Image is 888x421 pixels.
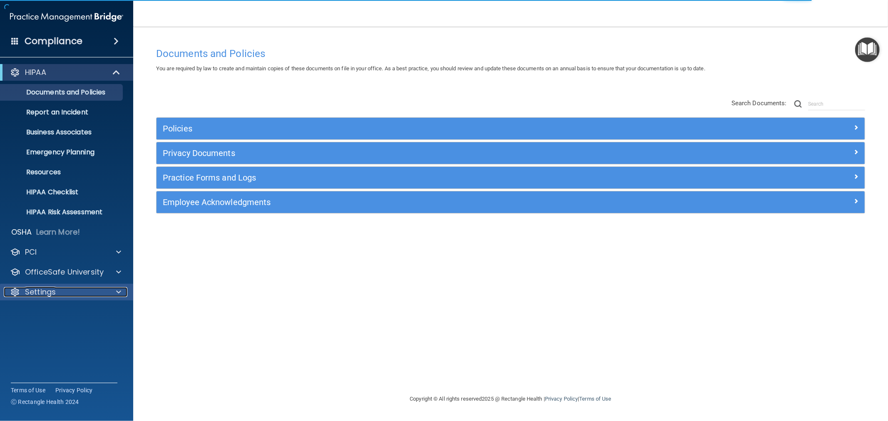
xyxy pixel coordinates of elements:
[163,149,682,158] h5: Privacy Documents
[10,247,121,257] a: PCI
[55,386,93,394] a: Privacy Policy
[5,168,119,176] p: Resources
[10,67,121,77] a: HIPAA
[5,108,119,116] p: Report an Incident
[163,196,858,209] a: Employee Acknowledgments
[25,247,37,257] p: PCI
[25,67,46,77] p: HIPAA
[5,208,119,216] p: HIPAA Risk Assessment
[808,98,865,110] input: Search
[163,124,682,133] h5: Policies
[794,100,802,108] img: ic-search.3b580494.png
[163,122,858,135] a: Policies
[163,146,858,160] a: Privacy Documents
[5,188,119,196] p: HIPAA Checklist
[25,35,82,47] h4: Compliance
[10,9,123,25] img: PMB logo
[731,99,787,107] span: Search Documents:
[163,173,682,182] h5: Practice Forms and Logs
[25,267,104,277] p: OfficeSafe University
[5,128,119,136] p: Business Associates
[156,48,865,59] h4: Documents and Policies
[11,227,32,237] p: OSHA
[579,396,611,402] a: Terms of Use
[545,396,578,402] a: Privacy Policy
[163,198,682,207] h5: Employee Acknowledgments
[855,37,880,62] button: Open Resource Center
[5,88,119,97] p: Documents and Policies
[156,65,705,72] span: You are required by law to create and maintain copies of these documents on file in your office. ...
[163,171,858,184] a: Practice Forms and Logs
[5,148,119,156] p: Emergency Planning
[359,386,663,412] div: Copyright © All rights reserved 2025 @ Rectangle Health | |
[10,267,121,277] a: OfficeSafe University
[11,386,45,394] a: Terms of Use
[25,287,56,297] p: Settings
[10,287,121,297] a: Settings
[36,227,80,237] p: Learn More!
[11,398,79,406] span: Ⓒ Rectangle Health 2024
